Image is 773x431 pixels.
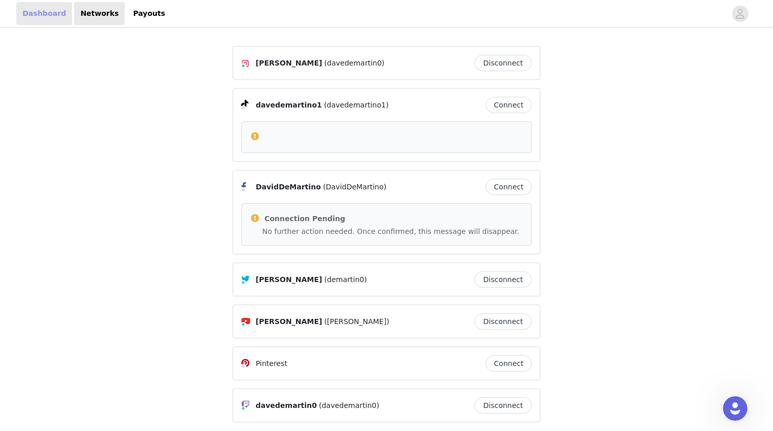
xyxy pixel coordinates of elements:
span: (davedemartin0) [319,400,379,411]
button: Disconnect [474,313,532,330]
button: Disconnect [474,397,532,414]
button: Disconnect [474,271,532,288]
p: Pinterest [256,358,287,369]
div: avatar [735,6,745,22]
span: [PERSON_NAME] [256,316,322,327]
span: [PERSON_NAME] [256,274,322,285]
span: DavidDeMartino [256,182,321,192]
a: Dashboard [16,2,72,25]
button: Connect [486,355,532,372]
span: davedemartin0 [256,400,317,411]
span: (demartin0) [324,274,367,285]
p: No further action needed. Once confirmed, this message will disappear. [262,226,523,237]
button: Disconnect [474,55,532,71]
img: Instagram Icon [241,59,249,68]
button: Connect [486,179,532,195]
a: Networks [74,2,125,25]
iframe: Intercom live chat [723,396,747,421]
span: ([PERSON_NAME]) [324,316,389,327]
span: davedemartino1 [256,100,322,111]
span: Connection Pending [264,214,345,223]
a: Payouts [127,2,171,25]
button: Connect [486,97,532,113]
span: (DavidDeMartino) [323,182,386,192]
span: [PERSON_NAME] [256,58,322,69]
span: (davedemartino1) [324,100,389,111]
span: (davedemartin0) [324,58,384,69]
